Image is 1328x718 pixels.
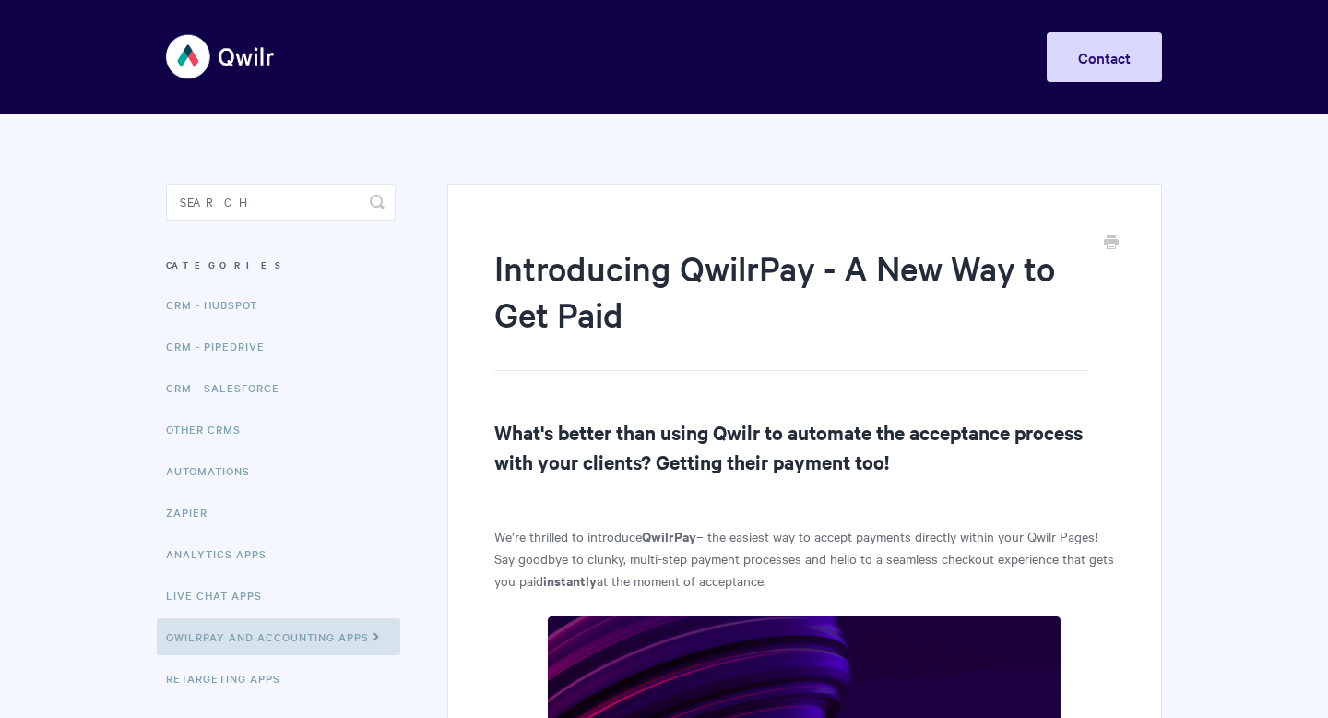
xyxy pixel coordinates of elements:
[166,660,294,697] a: Retargeting Apps
[166,286,271,323] a: CRM - HubSpot
[166,184,396,221] input: Search
[157,618,400,655] a: QwilrPay and Accounting Apps
[642,526,696,545] strong: QwilrPay
[166,452,264,489] a: Automations
[166,328,279,365] a: CRM - Pipedrive
[166,535,280,572] a: Analytics Apps
[166,369,293,406] a: CRM - Salesforce
[494,525,1115,592] p: We’re thrilled to introduce – the easiest way to accept payments directly within your Qwilr Pages...
[166,248,396,281] h3: Categories
[166,411,255,448] a: Other CRMs
[494,245,1087,371] h1: Introducing QwilrPay - A New Way to Get Paid
[166,494,221,531] a: Zapier
[1104,233,1119,254] a: Print this Article
[166,577,276,614] a: Live Chat Apps
[1047,32,1162,82] a: Contact
[543,570,597,590] strong: instantly
[166,22,276,91] img: Qwilr Help Center
[494,417,1115,476] h2: What's better than using Qwilr to automate the acceptance process with your clients? Getting thei...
